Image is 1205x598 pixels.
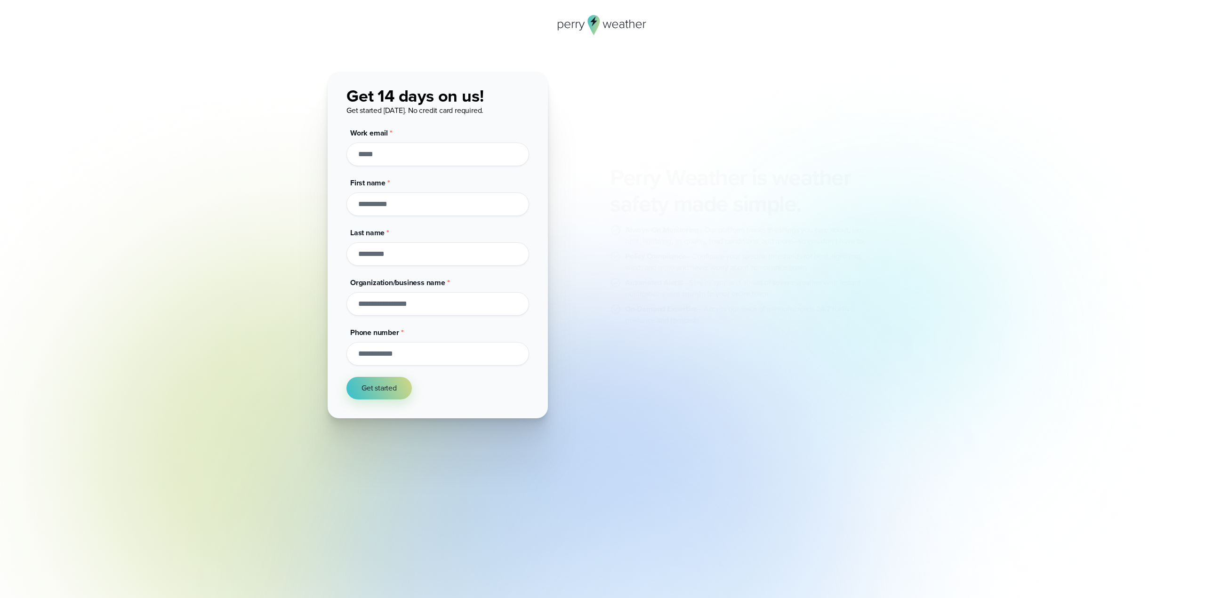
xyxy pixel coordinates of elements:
[350,277,445,288] span: Organization/business name
[346,83,483,108] span: Get 14 days on us!
[346,377,412,399] button: Get started
[350,128,388,138] span: Work email
[350,227,385,238] span: Last name
[346,105,483,116] span: Get started [DATE]. No credit card required.
[350,177,386,188] span: First name
[361,383,397,394] span: Get started
[350,327,399,338] span: Phone number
